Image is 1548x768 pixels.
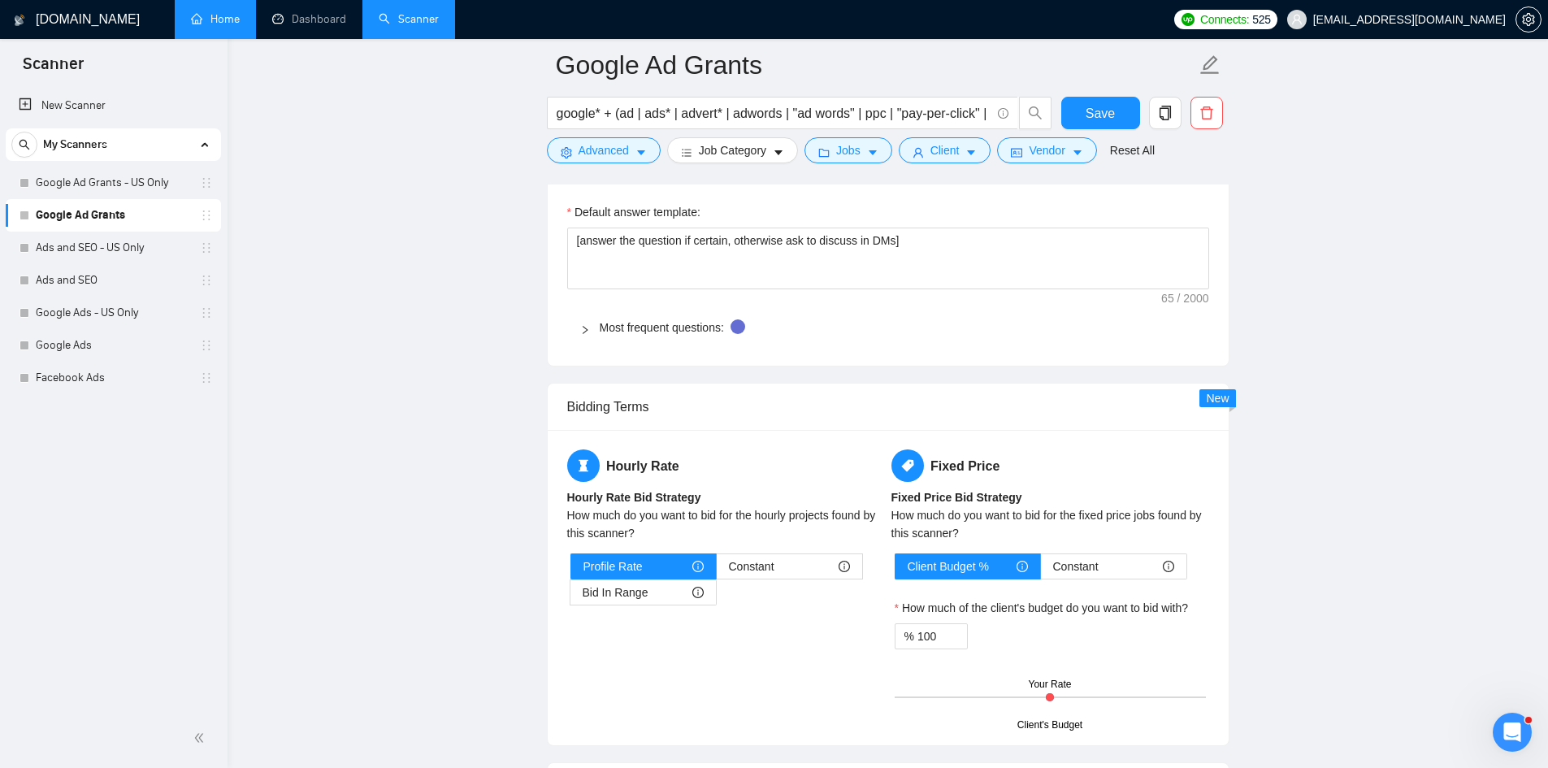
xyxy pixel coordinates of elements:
[561,146,572,158] span: setting
[36,297,190,329] a: Google Ads - US Only
[1017,718,1082,733] div: Client's Budget
[908,554,989,579] span: Client Budget %
[583,580,648,605] span: Bid In Range
[379,12,439,26] a: searchScanner
[36,199,190,232] a: Google Ad Grants
[681,146,692,158] span: bars
[200,209,213,222] span: holder
[1150,106,1181,120] span: copy
[891,449,1209,482] h5: Fixed Price
[699,141,766,159] span: Job Category
[692,561,704,572] span: info-circle
[836,141,861,159] span: Jobs
[200,176,213,189] span: holder
[36,264,190,297] a: Ads and SEO
[1029,677,1072,692] div: Your Rate
[998,108,1008,119] span: info-circle
[917,624,967,649] input: How much of the client's budget do you want to bid with?
[567,449,600,482] span: hourglass
[1515,13,1541,26] a: setting
[579,141,629,159] span: Advanced
[547,137,661,163] button: settingAdvancedcaret-down
[1200,11,1249,28] span: Connects:
[965,146,977,158] span: caret-down
[1019,97,1052,129] button: search
[191,12,240,26] a: homeHome
[36,362,190,394] a: Facebook Ads
[773,146,784,158] span: caret-down
[10,52,97,86] span: Scanner
[200,306,213,319] span: holder
[635,146,647,158] span: caret-down
[1182,13,1195,26] img: upwork-logo.png
[580,325,590,335] span: right
[1252,11,1270,28] span: 525
[557,103,991,124] input: Search Freelance Jobs...
[1149,97,1182,129] button: copy
[567,228,1209,289] textarea: Default answer template:
[913,146,924,158] span: user
[1017,561,1028,572] span: info-circle
[1053,554,1099,579] span: Constant
[1515,7,1541,33] button: setting
[1516,13,1541,26] span: setting
[1072,146,1083,158] span: caret-down
[200,339,213,352] span: holder
[804,137,892,163] button: folderJobscaret-down
[567,203,700,221] label: Default answer template:
[1061,97,1140,129] button: Save
[567,491,701,504] b: Hourly Rate Bid Strategy
[1086,103,1115,124] span: Save
[867,146,878,158] span: caret-down
[43,128,107,161] span: My Scanners
[731,319,745,334] div: Tooltip anchor
[1020,106,1051,120] span: search
[895,599,1189,617] label: How much of the client's budget do you want to bid with?
[36,167,190,199] a: Google Ad Grants - US Only
[19,89,208,122] a: New Scanner
[600,321,724,334] a: Most frequent questions:
[692,587,704,598] span: info-circle
[200,274,213,287] span: holder
[36,329,190,362] a: Google Ads
[818,146,830,158] span: folder
[200,371,213,384] span: holder
[839,561,850,572] span: info-circle
[1163,561,1174,572] span: info-circle
[1029,141,1065,159] span: Vendor
[891,491,1022,504] b: Fixed Price Bid Strategy
[6,128,221,394] li: My Scanners
[272,12,346,26] a: dashboardDashboard
[891,506,1209,542] div: How much do you want to bid for the fixed price jobs found by this scanner?
[1110,141,1155,159] a: Reset All
[14,7,25,33] img: logo
[997,137,1096,163] button: idcardVendorcaret-down
[1493,713,1532,752] iframe: Intercom live chat
[583,554,643,579] span: Profile Rate
[567,506,885,542] div: How much do you want to bid for the hourly projects found by this scanner?
[930,141,960,159] span: Client
[1191,106,1222,120] span: delete
[11,132,37,158] button: search
[556,45,1196,85] input: Scanner name...
[1206,392,1229,405] span: New
[36,232,190,264] a: Ads and SEO - US Only
[567,449,885,482] h5: Hourly Rate
[193,730,210,746] span: double-left
[891,449,924,482] span: tag
[567,384,1209,430] div: Bidding Terms
[12,139,37,150] span: search
[1291,14,1303,25] span: user
[729,554,774,579] span: Constant
[1190,97,1223,129] button: delete
[200,241,213,254] span: holder
[6,89,221,122] li: New Scanner
[1011,146,1022,158] span: idcard
[1199,54,1221,76] span: edit
[667,137,798,163] button: barsJob Categorycaret-down
[567,309,1209,346] div: Most frequent questions:
[899,137,991,163] button: userClientcaret-down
